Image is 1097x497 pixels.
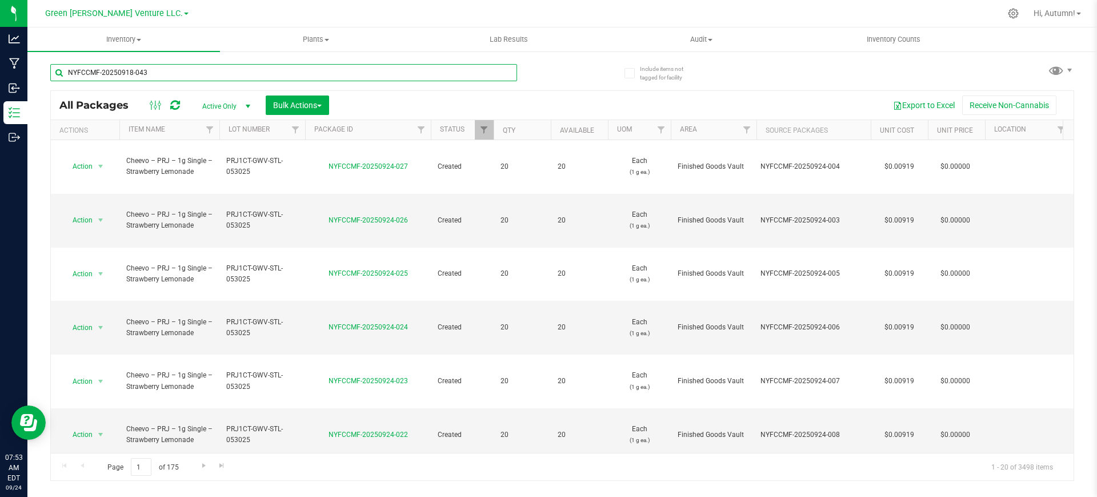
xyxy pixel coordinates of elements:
span: select [94,427,108,443]
p: (1 g ea.) [615,435,664,446]
span: PRJ1CT-GWV-STL-053025 [226,317,298,339]
span: Each [615,370,664,392]
span: Finished Goods Vault [678,430,750,440]
a: NYFCCMF-20250924-026 [329,216,408,224]
inline-svg: Inbound [9,82,20,94]
span: Hi, Autumn! [1034,9,1075,18]
a: Unit Price [937,126,973,134]
div: Actions [59,126,115,134]
span: Finished Goods Vault [678,268,750,279]
a: UOM [617,125,632,133]
span: 20 [501,268,544,279]
span: Each [615,317,664,339]
span: Cheevo – PRJ – 1g Single – Strawberry Lemonade [126,263,213,285]
a: Inventory [27,27,220,51]
a: Filter [475,120,494,140]
span: Created [438,215,487,226]
span: Created [438,430,487,440]
div: Value 1: NYFCCMF-20250924-003 [760,215,867,226]
div: Value 1: NYFCCMF-20250924-005 [760,268,867,279]
a: Filter [738,120,756,140]
a: Filter [201,120,219,140]
span: 20 [558,322,601,333]
span: select [94,266,108,282]
p: (1 g ea.) [615,274,664,285]
a: Lot Number [229,125,270,133]
span: select [94,373,108,389]
span: Each [615,209,664,231]
a: Unit Cost [880,126,914,134]
span: Finished Goods Vault [678,215,750,226]
a: Package ID [314,125,353,133]
a: NYFCCMF-20250924-025 [329,269,408,277]
span: 20 [501,376,544,387]
span: Action [62,320,93,336]
span: Finished Goods Vault [678,376,750,387]
span: 20 [501,215,544,226]
span: Finished Goods Vault [678,161,750,172]
a: NYFCCMF-20250924-022 [329,431,408,439]
span: $0.00000 [935,319,976,336]
div: Value 1: NYFCCMF-20250924-004 [760,161,867,172]
a: Location [994,125,1026,133]
span: Inventory Counts [851,34,936,45]
span: 1 - 20 of 3498 items [982,458,1062,475]
span: 20 [501,322,544,333]
a: Go to the last page [214,458,230,474]
p: (1 g ea.) [615,328,664,339]
div: Value 1: NYFCCMF-20250924-008 [760,430,867,440]
a: Filter [1052,120,1071,140]
span: Created [438,322,487,333]
span: 20 [558,215,601,226]
a: Inventory Counts [798,27,990,51]
inline-svg: Manufacturing [9,58,20,69]
div: Value 1: NYFCCMF-20250924-006 [760,322,867,333]
span: Action [62,158,93,174]
td: $0.00919 [871,140,928,194]
span: 20 [558,376,601,387]
a: Filter [652,120,671,140]
a: NYFCCMF-20250924-024 [329,323,408,331]
span: Created [438,268,487,279]
input: 1 [131,458,151,476]
span: Action [62,266,93,282]
button: Export to Excel [886,96,962,115]
span: $0.00000 [935,373,976,389]
span: 20 [501,430,544,440]
a: NYFCCMF-20250924-027 [329,162,408,170]
p: (1 g ea.) [615,381,664,392]
span: Cheevo – PRJ – 1g Single – Strawberry Lemonade [126,370,213,392]
div: Manage settings [1006,8,1020,19]
span: 20 [501,161,544,172]
span: Inventory [27,34,220,45]
inline-svg: Inventory [9,107,20,118]
span: Finished Goods Vault [678,322,750,333]
span: select [94,212,108,228]
span: Action [62,373,93,389]
span: Plants [221,34,412,45]
p: (1 g ea.) [615,220,664,231]
span: Each [615,424,664,446]
span: Audit [606,34,797,45]
span: 20 [558,430,601,440]
span: Action [62,427,93,443]
span: Cheevo – PRJ – 1g Single – Strawberry Lemonade [126,209,213,231]
span: PRJ1CT-GWV-STL-053025 [226,370,298,392]
a: Go to the next page [195,458,212,474]
span: Created [438,376,487,387]
td: $0.00919 [871,301,928,355]
a: Item Name [129,125,165,133]
td: $0.00919 [871,355,928,408]
a: Filter [286,120,305,140]
td: $0.00919 [871,248,928,301]
button: Receive Non-Cannabis [962,96,1056,115]
p: 07:53 AM EDT [5,452,22,483]
td: $0.00919 [871,408,928,462]
inline-svg: Outbound [9,132,20,143]
div: Value 1: NYFCCMF-20250924-007 [760,376,867,387]
iframe: Resource center [11,405,46,440]
span: Cheevo – PRJ – 1g Single – Strawberry Lemonade [126,317,213,339]
a: Available [560,126,594,134]
span: Green [PERSON_NAME] Venture LLC. [45,9,183,18]
a: Qty [503,126,515,134]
